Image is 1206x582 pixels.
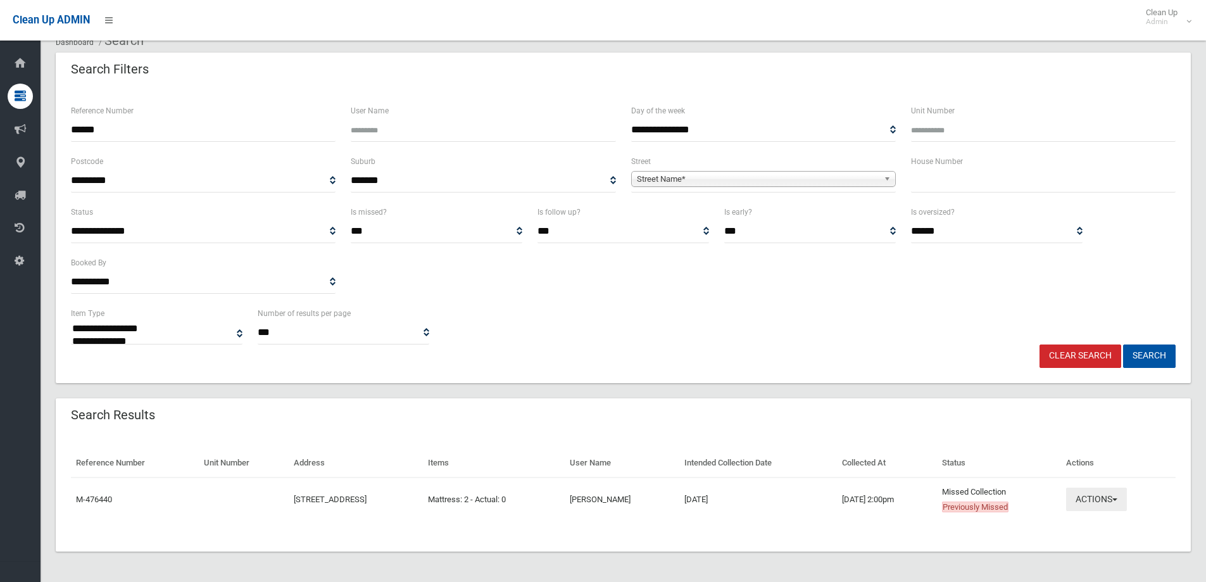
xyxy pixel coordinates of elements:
li: Search [96,29,144,53]
label: Number of results per page [258,307,351,320]
label: Status [71,205,93,219]
th: Items [423,449,565,478]
th: User Name [565,449,679,478]
th: Status [937,449,1061,478]
a: M-476440 [76,495,112,504]
label: House Number [911,155,963,168]
td: [DATE] [679,478,837,521]
label: Is follow up? [537,205,581,219]
th: Intended Collection Date [679,449,837,478]
span: Street Name* [637,172,879,187]
label: Unit Number [911,104,955,118]
span: Clean Up [1140,8,1190,27]
label: Reference Number [71,104,134,118]
th: Collected At [837,449,937,478]
td: Mattress: 2 - Actual: 0 [423,478,565,521]
td: Missed Collection [937,478,1061,521]
th: Unit Number [199,449,289,478]
header: Search Results [56,403,170,427]
a: [STREET_ADDRESS] [294,495,367,504]
button: Search [1123,345,1176,368]
small: Admin [1146,17,1178,27]
th: Reference Number [71,449,199,478]
a: Clear Search [1040,345,1121,368]
label: Is oversized? [911,205,955,219]
label: User Name [351,104,389,118]
span: Previously Missed [942,502,1008,512]
td: [DATE] 2:00pm [837,478,937,521]
button: Actions [1066,488,1127,511]
label: Day of the week [631,104,685,118]
label: Postcode [71,155,103,168]
th: Address [289,449,423,478]
label: Is early? [724,205,752,219]
label: Is missed? [351,205,387,219]
span: Clean Up ADMIN [13,14,90,26]
label: Suburb [351,155,375,168]
header: Search Filters [56,57,164,82]
th: Actions [1061,449,1176,478]
td: [PERSON_NAME] [565,478,679,521]
label: Item Type [71,307,104,320]
label: Booked By [71,256,106,270]
a: Dashboard [56,38,94,47]
label: Street [631,155,651,168]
